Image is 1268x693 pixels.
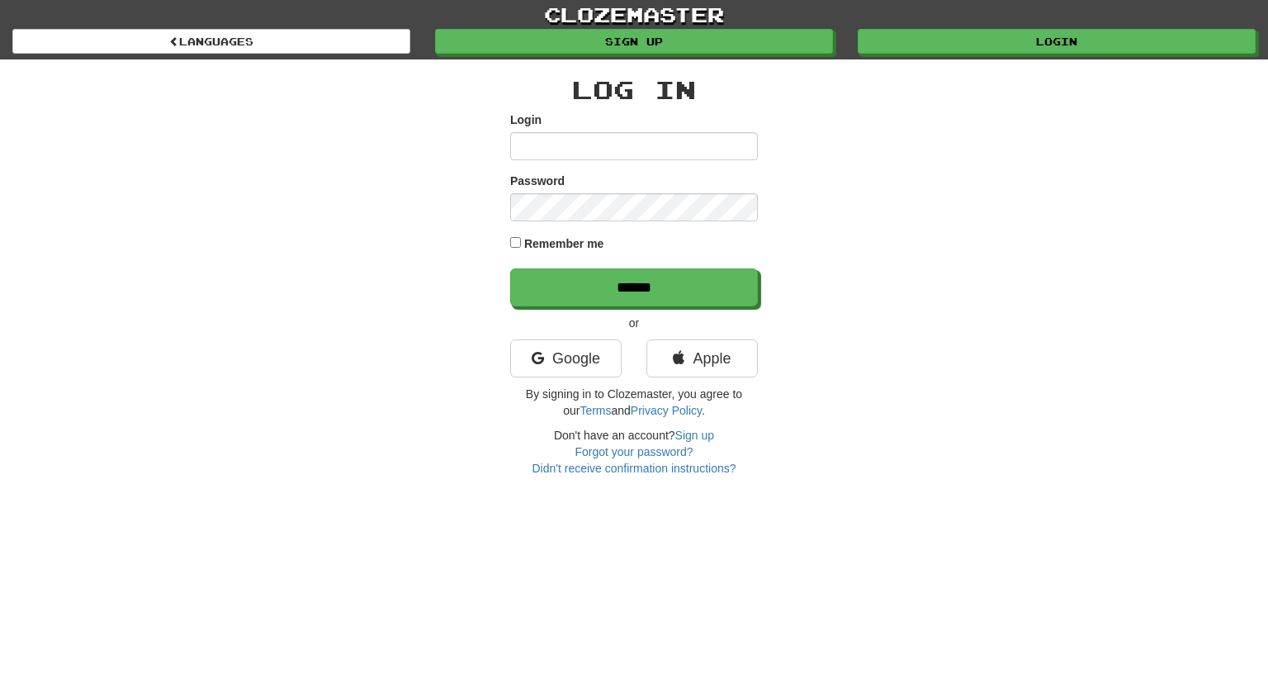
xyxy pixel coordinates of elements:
a: Languages [12,29,410,54]
p: By signing in to Clozemaster, you agree to our and . [510,386,758,419]
a: Didn't receive confirmation instructions? [532,462,736,475]
a: Google [510,339,622,377]
label: Login [510,112,542,128]
a: Terms [580,404,611,417]
div: Don't have an account? [510,427,758,477]
a: Login [858,29,1256,54]
a: Forgot your password? [575,445,693,458]
a: Sign up [675,429,714,442]
label: Remember me [524,235,604,252]
h2: Log In [510,76,758,103]
a: Apple [646,339,758,377]
label: Password [510,173,565,189]
p: or [510,315,758,331]
a: Sign up [435,29,833,54]
a: Privacy Policy [631,404,702,417]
